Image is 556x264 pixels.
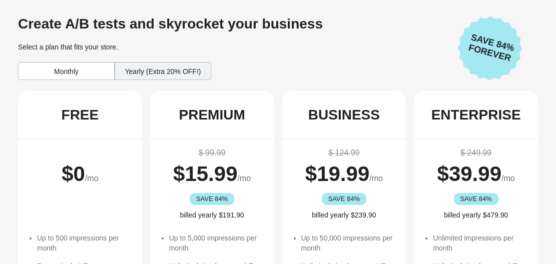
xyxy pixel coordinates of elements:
[62,107,99,123] div: FREE
[424,210,528,220] div: billed yearly $479.90
[305,162,369,185] span: $ 19.99
[424,147,528,159] div: $ 249.99
[458,16,522,80] img: Save 84% Forever
[454,193,498,205] div: SAVE 84%
[37,233,132,253] li: Up to 500 impressions per month
[301,233,396,253] li: Up to 50,000 impressions per month
[169,233,264,253] li: Up to 5,000 impressions per month
[18,42,450,52] div: Select a plan that fits your store.
[115,62,211,80] div: Yearly (Extra 20% OFF!)
[85,174,99,182] span: /mo
[292,147,396,159] div: $ 124.99
[369,174,383,182] span: /mo
[173,162,237,185] span: $ 15.99
[437,162,501,185] span: $ 39.99
[190,193,234,205] div: SAVE 84%
[501,174,515,182] span: /mo
[62,162,85,185] span: $ 0
[18,62,115,80] div: Monthly
[160,147,264,159] div: $ 99.99
[18,16,450,32] div: Create A/B tests and skyrocket your business
[238,174,251,182] span: /mo
[308,107,380,123] div: BUSINESS
[431,107,521,123] div: ENTERPRISE
[461,30,522,65] span: Save 84% Forever
[179,107,245,123] div: PREMIUM
[433,233,528,253] li: Unlimited impressions per month
[322,193,366,205] div: SAVE 84%
[292,210,396,220] div: billed yearly $239.90
[160,210,264,220] div: billed yearly $191.90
